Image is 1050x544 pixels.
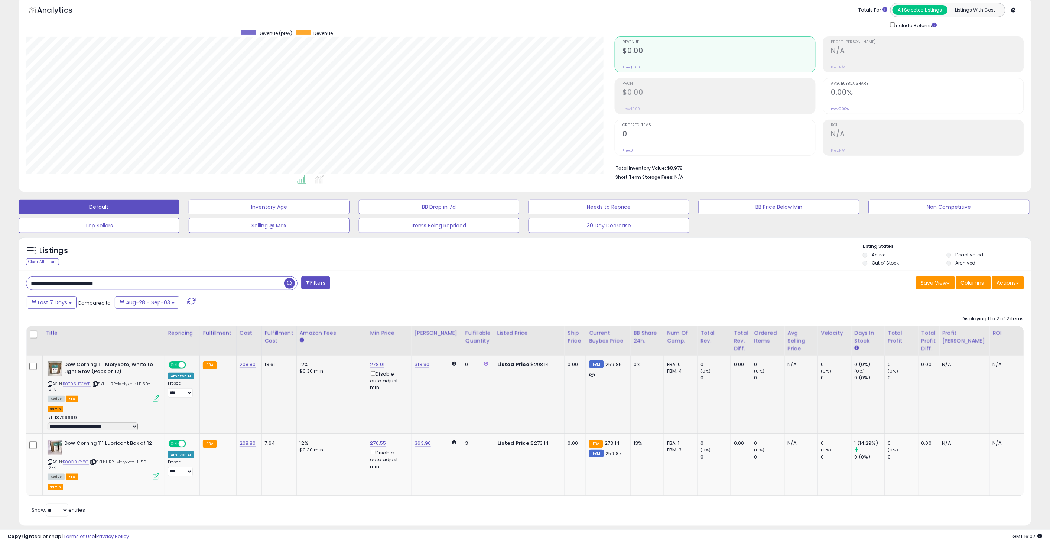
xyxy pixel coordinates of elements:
div: 3 [465,440,488,447]
span: ON [169,362,179,368]
span: Revenue [623,40,815,44]
button: Actions [992,276,1024,289]
a: 208.80 [240,361,256,368]
label: Active [872,252,885,258]
div: FBM: 4 [667,368,692,375]
div: N/A [788,440,812,447]
div: 0 [821,361,851,368]
div: Disable auto adjust min [370,449,406,470]
span: Avg. Buybox Share [831,82,1024,86]
div: 0% [634,361,658,368]
span: Compared to: [78,299,112,307]
small: FBA [203,361,217,369]
div: ROI [993,329,1020,337]
div: Disable auto adjust min [370,370,406,391]
div: Amazon AI [168,451,194,458]
small: FBA [589,440,603,448]
div: Avg Selling Price [788,329,815,353]
div: Total Rev. Diff. [734,329,748,353]
a: 208.80 [240,440,256,447]
button: Needs to Reprice [529,200,689,214]
b: Dow Corning 111 Lubricant Box of 12 [64,440,155,449]
div: 0 [700,361,731,368]
small: (0%) [821,447,832,453]
div: 0 [821,454,851,460]
button: BB Drop in 7d [359,200,520,214]
small: (0%) [754,447,765,453]
div: Min Price [370,329,409,337]
small: (0%) [855,368,865,374]
span: Columns [961,279,984,286]
div: [PERSON_NAME] [415,329,459,337]
a: B00CB1KY8O [63,459,89,465]
img: 51Dz5kbLVFL._SL40_.jpg [48,440,62,455]
small: Prev: 0.00% [831,107,849,111]
div: N/A [993,361,1017,368]
small: Prev: $0.00 [623,65,640,69]
div: 0.00 [921,440,933,447]
small: FBA [203,440,217,448]
div: Total Profit [888,329,915,345]
div: Listed Price [497,329,562,337]
h2: 0.00% [831,88,1024,98]
div: 0 (0%) [855,375,885,381]
div: 1 (14.29%) [855,440,885,447]
button: Last 7 Days [27,296,77,309]
div: 0 (0%) [855,454,885,460]
div: Fulfillment [203,329,233,337]
button: Items Being Repriced [359,218,520,233]
span: Last 7 Days [38,299,67,306]
span: OFF [185,441,197,447]
span: 2025-09-11 16:07 GMT [1013,533,1043,540]
h5: Listings [39,246,68,256]
span: Revenue (prev) [259,30,292,36]
div: Fulfillable Quantity [465,329,491,345]
div: 0 [888,375,918,381]
div: 0 [465,361,488,368]
button: Non Competitive [869,200,1030,214]
h2: $0.00 [623,88,815,98]
div: $273.14 [497,440,559,447]
b: Dow Corning 111 Molykote, White to Light Grey (Pack of 12) [64,361,155,377]
div: Include Returns [885,21,946,29]
label: Deactivated [956,252,984,258]
div: 13.61 [265,361,291,368]
div: Velocity [821,329,848,337]
img: 41YIdgpT9WL._SL40_.jpg [48,361,62,376]
div: 0.00 [921,361,933,368]
small: FBM [589,450,604,457]
a: Terms of Use [64,533,95,540]
div: FBA: 1 [667,440,692,447]
div: Ship Price [568,329,583,345]
a: 313.90 [415,361,430,368]
div: 0 [700,454,731,460]
b: Short Term Storage Fees: [616,174,674,180]
div: BB Share 24h. [634,329,661,345]
small: Prev: 0 [623,148,633,153]
span: All listings currently available for purchase on Amazon [48,474,65,480]
div: FBA: 0 [667,361,692,368]
b: Listed Price: [497,440,531,447]
div: 0.00 [734,440,745,447]
small: (0%) [888,368,898,374]
small: Days In Stock. [855,345,859,352]
span: ROI [831,123,1024,127]
div: N/A [942,361,984,368]
span: 259.85 [606,361,622,368]
div: 0 [700,375,731,381]
div: Displaying 1 to 2 of 2 items [962,315,1024,323]
div: 0 [888,454,918,460]
div: Current Buybox Price [589,329,627,345]
div: 7.64 [265,440,291,447]
button: Aug-28 - Sep-03 [115,296,179,309]
span: | SKU: HRP-Molykote L11150-12PK----- [48,459,149,470]
div: 12% [300,440,361,447]
small: Prev: N/A [831,65,846,69]
h2: N/A [831,46,1024,56]
span: 259.87 [606,450,622,457]
button: Save View [916,276,955,289]
a: 363.90 [415,440,431,447]
div: Fulfillment Cost [265,329,293,345]
button: Columns [956,276,991,289]
span: FBA [66,396,78,402]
